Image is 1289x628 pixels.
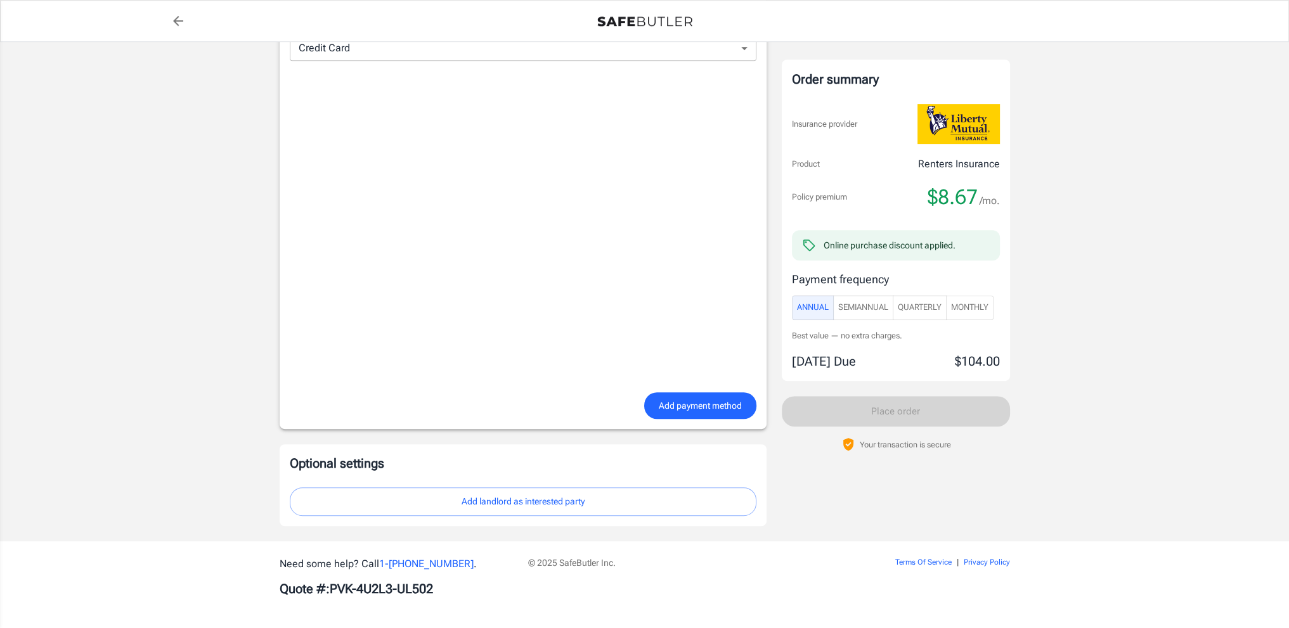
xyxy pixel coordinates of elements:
button: SemiAnnual [833,295,893,320]
button: Add landlord as interested party [290,487,756,516]
span: Annual [797,300,829,315]
span: | [957,558,959,567]
p: Optional settings [290,454,756,472]
div: Credit Card [290,35,756,61]
a: Terms Of Service [895,558,952,567]
span: /mo. [980,192,1000,210]
b: Quote #: PVK-4U2L3-UL502 [280,581,433,596]
p: Insurance provider [792,118,857,131]
a: Privacy Policy [964,558,1010,567]
span: SemiAnnual [838,300,888,315]
p: Payment frequency [792,271,1000,288]
span: Quarterly [898,300,942,315]
button: Quarterly [893,295,947,320]
p: Policy premium [792,191,847,203]
span: $8.67 [928,184,978,210]
button: Add payment method [644,392,756,420]
a: 1-[PHONE_NUMBER] [379,558,474,570]
img: Liberty Mutual [917,104,1000,144]
button: Monthly [946,295,994,320]
span: Add payment method [659,398,742,414]
p: Best value — no extra charges. [792,330,1000,342]
p: Renters Insurance [918,157,1000,172]
img: Back to quotes [597,16,692,27]
p: $104.00 [955,352,1000,371]
p: Your transaction is secure [860,439,951,451]
div: Online purchase discount applied. [824,239,955,252]
a: back to quotes [165,8,191,34]
p: Product [792,158,820,170]
button: Annual [792,295,834,320]
p: [DATE] Due [792,352,856,371]
p: © 2025 SafeButler Inc. [528,556,824,569]
p: Need some help? Call . [280,556,513,572]
span: Monthly [951,300,988,315]
div: Order summary [792,70,1000,89]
